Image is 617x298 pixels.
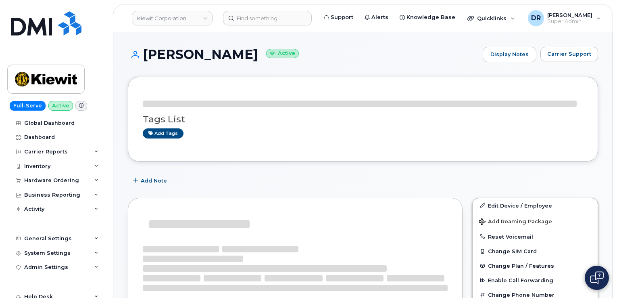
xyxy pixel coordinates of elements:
[473,244,598,258] button: Change SIM Card
[540,47,598,61] button: Carrier Support
[143,128,183,139] a: Add tags
[488,277,553,283] span: Enable Call Forwarding
[479,218,552,226] span: Add Roaming Package
[128,47,479,61] h1: [PERSON_NAME]
[473,229,598,244] button: Reset Voicemail
[473,258,598,273] button: Change Plan / Features
[547,50,591,58] span: Carrier Support
[590,271,604,284] img: Open chat
[488,263,554,269] span: Change Plan / Features
[473,273,598,288] button: Enable Call Forwarding
[143,114,583,124] h3: Tags List
[266,49,299,58] small: Active
[141,177,167,185] span: Add Note
[483,47,536,62] a: Display Notes
[128,174,174,188] button: Add Note
[473,198,598,213] a: Edit Device / Employee
[473,213,598,229] button: Add Roaming Package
